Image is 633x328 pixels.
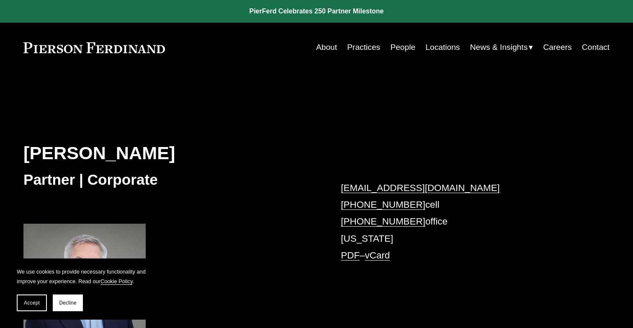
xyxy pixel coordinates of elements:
button: Decline [53,294,83,311]
a: Cookie Policy [100,278,133,284]
h3: Partner | Corporate [23,170,316,189]
a: People [390,39,415,55]
section: Cookie banner [8,258,159,320]
p: cell office [US_STATE] – [341,180,585,264]
a: About [316,39,337,55]
a: Locations [425,39,460,55]
p: We use cookies to provide necessary functionality and improve your experience. Read our . [17,267,151,286]
a: Careers [543,39,571,55]
a: vCard [365,250,390,261]
a: PDF [341,250,360,261]
a: [PHONE_NUMBER] [341,199,425,210]
h2: [PERSON_NAME] [23,142,316,164]
button: Accept [17,294,47,311]
a: Practices [347,39,380,55]
a: folder dropdown [470,39,533,55]
a: Contact [582,39,610,55]
a: [PHONE_NUMBER] [341,216,425,227]
span: News & Insights [470,40,528,55]
span: Decline [59,300,77,306]
a: [EMAIL_ADDRESS][DOMAIN_NAME] [341,183,499,193]
span: Accept [24,300,40,306]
